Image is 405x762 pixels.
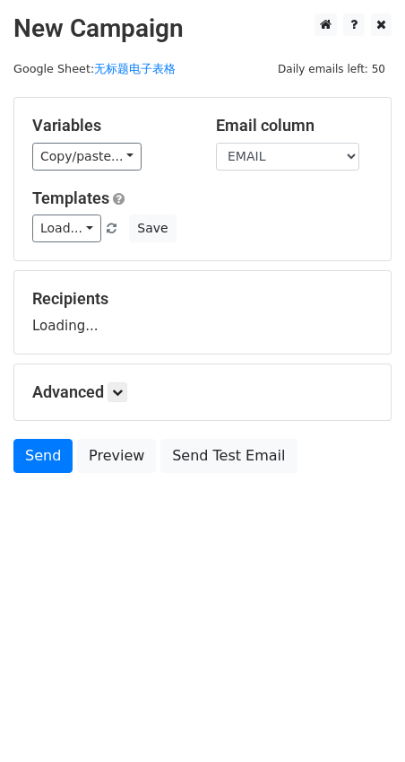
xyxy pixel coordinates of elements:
[271,59,392,79] span: Daily emails left: 50
[32,188,109,207] a: Templates
[13,13,392,44] h2: New Campaign
[94,62,176,75] a: 无标题电子表格
[32,289,373,309] h5: Recipients
[160,439,297,473] a: Send Test Email
[32,116,189,136] h5: Variables
[13,439,73,473] a: Send
[216,116,373,136] h5: Email column
[13,62,176,75] small: Google Sheet:
[32,289,373,336] div: Loading...
[32,215,101,242] a: Load...
[129,215,176,242] button: Save
[77,439,156,473] a: Preview
[32,382,373,402] h5: Advanced
[32,143,142,171] a: Copy/paste...
[271,62,392,75] a: Daily emails left: 50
